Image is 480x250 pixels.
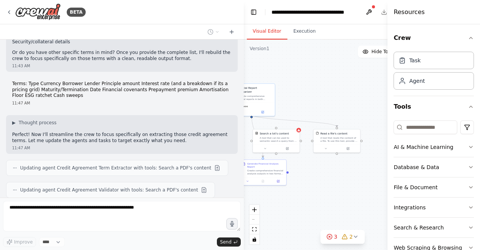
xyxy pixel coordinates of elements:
[259,132,289,136] div: Search a txt's content
[249,234,259,244] button: toggle interactivity
[19,120,56,126] span: Thought process
[394,198,474,217] button: Integrations
[249,205,259,215] button: zoom in
[234,105,248,108] span: gpt-4o-mini
[409,57,420,64] div: Task
[12,132,232,144] p: Perfect! Now I'll streamline the crew to focus specifically on extracting those credit agreement ...
[394,177,474,197] button: File & Document
[350,233,353,241] span: 2
[247,24,287,40] button: Visual Editor
[3,237,36,247] button: Improve
[12,145,232,151] div: 11:47 AM
[247,162,284,168] div: Generate Financial Analysis Report
[394,8,425,17] h4: Resources
[315,132,318,135] img: FileReadTool
[20,187,198,193] span: Updating agent Credit Agreement Validator with tools: Search a PDF's content
[12,81,232,99] p: Terms: Type Currency Borrower Lender Principle amount Interest rate (and a breakdown if its a pri...
[12,63,232,69] div: 11:43 AM
[320,132,347,136] div: Read a file's content
[394,157,474,177] button: Database & Data
[226,27,238,36] button: Start a new chat
[287,24,322,40] button: Execution
[394,218,474,237] button: Search & Research
[372,49,395,55] span: Hide Tools
[227,84,275,117] div: Financial Report SummarizerGenerate comprehensive financial reports in both structured JSON forma...
[248,7,259,17] button: Hide left sidebar
[249,114,339,127] g: Edge from 68370d41-1bc2-48a1-89a4-d89b327a4c5c to 22dcc32a-98be-44c5-a34a-f6d5fe0fdce5
[204,27,223,36] button: Switch to previous chat
[252,110,273,114] button: Open in side panel
[12,100,232,106] div: 11:47 AM
[409,77,425,85] div: Agent
[271,179,284,184] button: Open in side panel
[20,165,211,171] span: Updating agent Credit Agreement Term Extractor with tools: Search a PDF's content
[235,95,272,101] div: Generate comprehensive financial reports in both structured JSON format and human-readable summar...
[276,146,298,151] button: Open in side panel
[255,132,258,135] img: TXTSearchTool
[217,237,240,247] button: Send
[15,3,61,21] img: Logo
[334,233,337,241] span: 3
[252,129,300,153] div: TXTSearchToolSearch a txt's contentA tool that can be used to semantic search a query from a txt'...
[247,169,284,175] div: Create comprehensive financial analysis outputs in two formats from the validated data: 1. **STRU...
[259,136,297,142] div: A tool that can be used to semantic search a query from a txt's content.
[226,218,238,229] button: Click to speak your automation idea
[394,27,474,49] button: Crew
[239,160,286,186] div: Generate Financial Analysis ReportCreate comprehensive financial analysis outputs in two formats ...
[12,50,232,62] p: Or do you have other specific terms in mind? Once you provide the complete list, I'll rebuild the...
[14,239,33,245] span: Improve
[12,120,56,126] button: ▶Thought process
[271,8,357,16] nav: breadcrumb
[313,129,360,153] div: FileReadToolRead a file's contentA tool that reads the content of a file. To use this tool, provi...
[249,205,259,244] div: React Flow controls
[337,146,359,151] button: Open in side panel
[320,136,358,142] div: A tool that reads the content of a file. To use this tool, provide a 'file_path' parameter with t...
[235,86,272,94] div: Financial Report Summarizer
[320,230,365,244] button: 32
[249,225,259,234] button: fit view
[220,239,231,245] span: Send
[12,120,16,126] span: ▶
[12,39,232,45] li: Security/collateral details
[358,46,399,58] button: Hide Tools
[250,46,270,52] div: Version 1
[255,179,271,184] button: No output available
[394,137,474,157] button: AI & Machine Learning
[394,96,474,117] button: Tools
[394,49,474,96] div: Crew
[67,8,86,17] div: BETA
